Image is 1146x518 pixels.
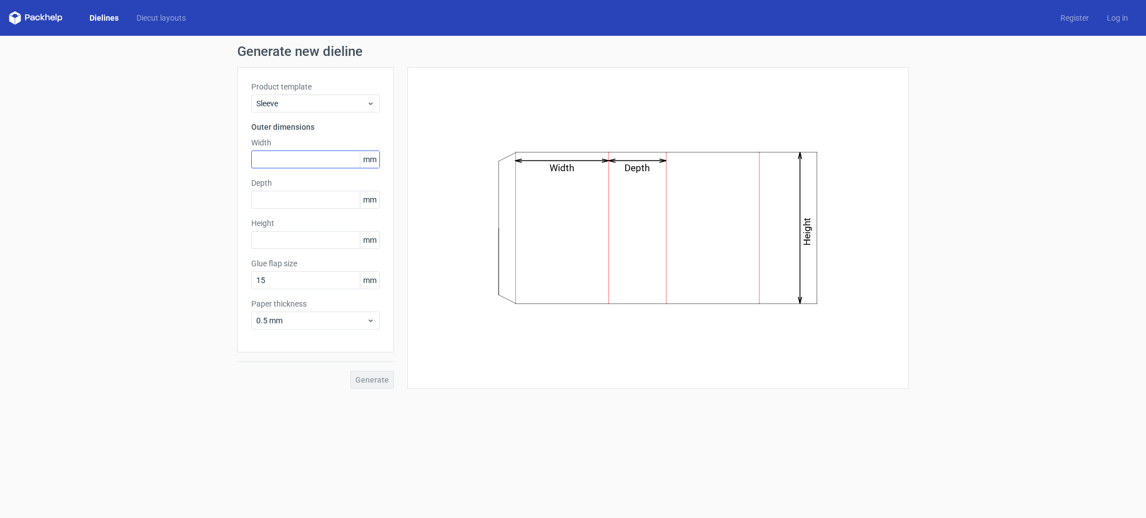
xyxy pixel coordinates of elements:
[237,45,909,58] h1: Generate new dieline
[251,258,380,269] label: Glue flap size
[251,137,380,148] label: Width
[256,315,367,326] span: 0.5 mm
[256,98,367,109] span: Sleeve
[360,232,379,248] span: mm
[251,121,380,133] h3: Outer dimensions
[128,12,195,23] a: Diecut layouts
[1051,12,1098,23] a: Register
[81,12,128,23] a: Dielines
[360,151,379,168] span: mm
[251,177,380,189] label: Depth
[625,162,650,173] text: Depth
[251,81,380,92] label: Product template
[1098,12,1137,23] a: Log in
[550,162,575,173] text: Width
[251,218,380,229] label: Height
[360,191,379,208] span: mm
[360,272,379,289] span: mm
[802,218,813,246] text: Height
[251,298,380,309] label: Paper thickness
